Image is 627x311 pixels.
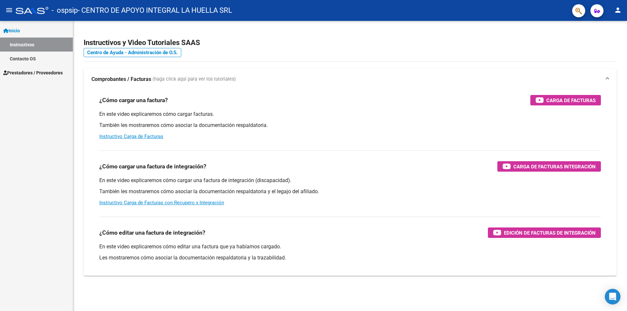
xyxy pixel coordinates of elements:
span: Carga de Facturas Integración [513,163,596,171]
button: Carga de Facturas [530,95,601,105]
strong: Comprobantes / Facturas [91,76,151,83]
h2: Instructivos y Video Tutoriales SAAS [84,37,617,49]
span: Edición de Facturas de integración [504,229,596,237]
p: En este video explicaremos cómo cargar facturas. [99,111,601,118]
span: - ospsip [52,3,78,18]
a: Instructivo Carga de Facturas con Recupero x Integración [99,200,224,206]
h3: ¿Cómo cargar una factura de integración? [99,162,206,171]
mat-icon: menu [5,6,13,14]
mat-expansion-panel-header: Comprobantes / Facturas (haga click aquí para ver los tutoriales) [84,69,617,90]
div: Open Intercom Messenger [605,289,620,304]
a: Centro de Ayuda - Administración de O.S. [84,48,181,57]
button: Carga de Facturas Integración [497,161,601,172]
span: - CENTRO DE APOYO INTEGRAL LA HUELLA SRL [78,3,232,18]
button: Edición de Facturas de integración [488,227,601,238]
div: Comprobantes / Facturas (haga click aquí para ver los tutoriales) [84,90,617,276]
h3: ¿Cómo cargar una factura? [99,96,168,105]
mat-icon: person [614,6,622,14]
span: Prestadores / Proveedores [3,69,63,76]
p: También les mostraremos cómo asociar la documentación respaldatoria y el legajo del afiliado. [99,188,601,195]
p: En este video explicaremos cómo cargar una factura de integración (discapacidad). [99,177,601,184]
h3: ¿Cómo editar una factura de integración? [99,228,205,237]
p: En este video explicaremos cómo editar una factura que ya habíamos cargado. [99,243,601,250]
span: Inicio [3,27,20,34]
a: Instructivo Carga de Facturas [99,133,163,139]
span: Carga de Facturas [546,96,596,104]
p: Les mostraremos cómo asociar la documentación respaldatoria y la trazabilidad. [99,254,601,261]
p: También les mostraremos cómo asociar la documentación respaldatoria. [99,122,601,129]
span: (haga click aquí para ver los tutoriales) [153,76,236,83]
